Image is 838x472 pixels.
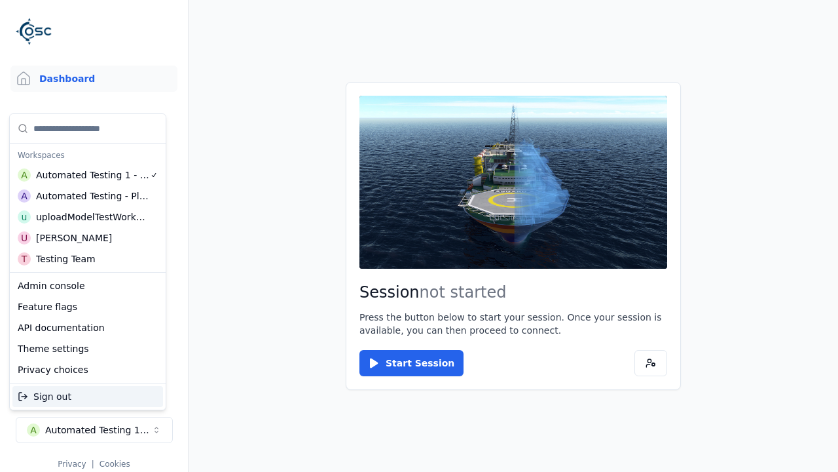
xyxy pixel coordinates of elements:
div: Admin console [12,275,163,296]
div: API documentation [12,317,163,338]
div: A [18,168,31,182]
div: Sign out [12,386,163,407]
div: Suggestions [10,273,166,383]
div: U [18,231,31,245]
div: Feature flags [12,296,163,317]
div: Testing Team [36,252,96,265]
div: Automated Testing 1 - Playwright [36,168,150,182]
div: Theme settings [12,338,163,359]
div: u [18,210,31,224]
div: Workspaces [12,146,163,165]
div: T [18,252,31,265]
div: Automated Testing - Playwright [36,189,149,203]
div: uploadModelTestWorkspace [36,210,149,224]
div: Suggestions [10,114,166,272]
div: A [18,189,31,203]
div: [PERSON_NAME] [36,231,112,245]
div: Privacy choices [12,359,163,380]
div: Suggestions [10,383,166,410]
